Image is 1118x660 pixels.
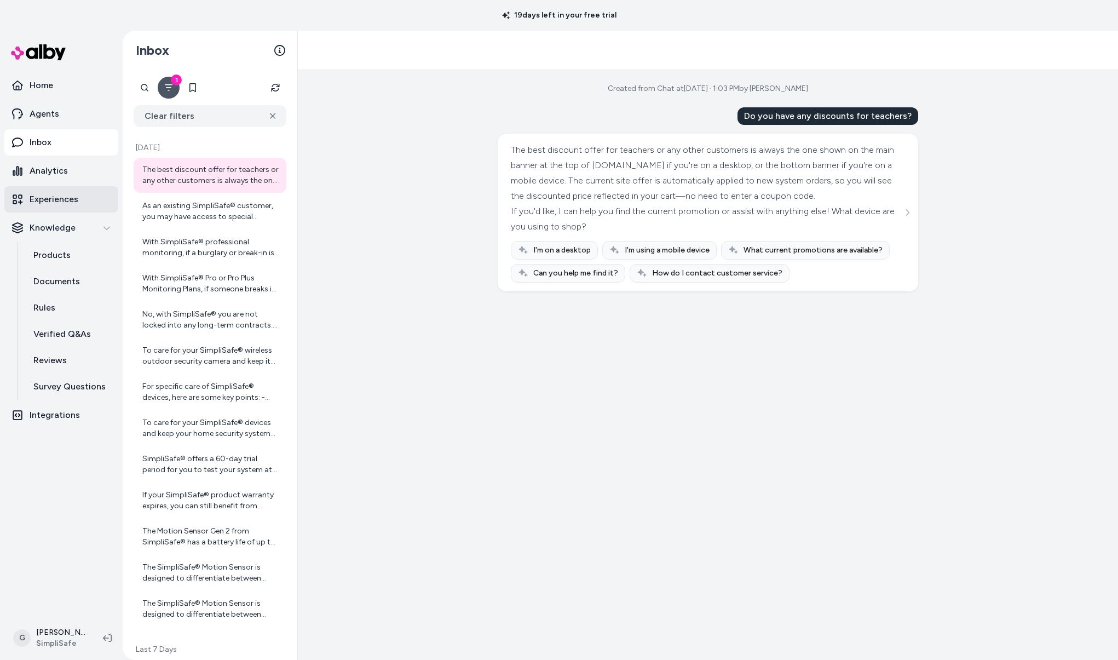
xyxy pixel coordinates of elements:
p: 19 days left in your free trial [495,10,623,21]
a: The best discount offer for teachers or any other customers is always the one shown on the main b... [134,158,286,193]
div: No, with SimpliSafe® you are not locked into any long-term contracts. SimpliSafe® offers professi... [142,309,280,331]
a: For specific care of SimpliSafe® devices, here are some key points: - Base Station: Keep it plugg... [134,375,286,410]
p: Survey Questions [33,380,106,393]
div: The SimpliSafe® Motion Sensor is designed to differentiate between people and pets up to 60 lbs. ... [142,562,280,584]
div: The SimpliSafe® Motion Sensor is designed to differentiate between people and pets up to 60 lbs. ... [142,598,280,620]
a: SimpliSafe® offers a 60-day trial period for you to test your system at home. If you are not 100%... [134,447,286,482]
div: With SimpliSafe® Pro or Pro Plus Monitoring Plans, if someone breaks in, here's what happens to e... [142,273,280,295]
a: If your SimpliSafe® product warranty expires, you can still benefit from extended warranty covera... [134,483,286,518]
div: Created from Chat at [DATE] · 1:03 PM by [PERSON_NAME] [608,83,808,94]
p: Products [33,249,71,262]
div: For specific care of SimpliSafe® devices, here are some key points: - Base Station: Keep it plugg... [142,381,280,403]
div: The best discount offer for teachers or any other customers is always the one shown on the main b... [142,164,280,186]
button: Clear filters [134,105,286,127]
p: Rules [33,301,55,314]
button: See more [901,206,914,219]
p: Experiences [30,193,78,206]
div: With SimpliSafe® professional monitoring, if a burglary or break-in is detected by your system, t... [142,237,280,259]
span: G [13,629,31,647]
a: To care for your SimpliSafe® wireless outdoor security camera and keep it working well, here are ... [134,338,286,374]
a: The SimpliSafe® Motion Sensor is designed to differentiate between people and pets up to 60 lbs. ... [134,592,286,627]
button: Knowledge [4,215,118,241]
p: Last 7 Days [134,644,286,655]
div: The best discount offer for teachers or any other customers is always the one shown on the main b... [511,142,902,204]
a: Verified Q&As [22,321,118,347]
div: As an existing SimpliSafe® customer, you may have access to special discounts in certain cases: -... [142,200,280,222]
p: Documents [33,275,80,288]
div: To care for your SimpliSafe® devices and keep your home security system running smoothly, here ar... [142,417,280,439]
a: With SimpliSafe® Pro or Pro Plus Monitoring Plans, if someone breaks in, here's what happens to e... [134,266,286,301]
a: Documents [22,268,118,295]
span: SimpliSafe [36,638,85,649]
button: G[PERSON_NAME]SimpliSafe [7,621,94,656]
div: Do you have any discounts for teachers? [737,107,918,125]
p: Agents [30,107,59,120]
p: Inbox [30,136,51,149]
a: The SimpliSafe® Motion Sensor is designed to differentiate between people and pets up to 60 lbs. ... [134,555,286,590]
p: Verified Q&As [33,328,91,341]
a: To care for your SimpliSafe® devices and keep your home security system running smoothly, here ar... [134,411,286,446]
p: [PERSON_NAME] [36,627,85,638]
div: SimpliSafe® offers a 60-day trial period for you to test your system at home. If you are not 100%... [142,454,280,475]
a: Analytics [4,158,118,184]
h2: Inbox [136,42,169,59]
div: 1 [171,74,182,85]
a: Rules [22,295,118,321]
a: With SimpliSafe® professional monitoring, if a burglary or break-in is detected by your system, t... [134,230,286,265]
img: alby Logo [11,44,66,60]
a: Inbox [4,129,118,156]
span: I'm using a mobile device [625,245,710,256]
a: The Motion Sensor Gen 2 from SimpliSafe® has a battery life of up to 4 years with one CR123A lith... [134,519,286,554]
button: Filter [158,77,180,99]
button: Refresh [264,77,286,99]
a: Experiences [4,186,118,213]
div: The Motion Sensor Gen 2 from SimpliSafe® has a battery life of up to 4 years with one CR123A lith... [142,526,280,548]
p: Integrations [30,409,80,422]
span: I'm on a desktop [533,245,591,256]
div: If your SimpliSafe® product warranty expires, you can still benefit from extended warranty covera... [142,490,280,512]
a: Reviews [22,347,118,374]
span: Can you help me find it? [533,268,618,279]
a: Survey Questions [22,374,118,400]
span: What current promotions are available? [744,245,883,256]
span: How do I contact customer service? [652,268,782,279]
a: Agents [4,101,118,127]
div: To care for your SimpliSafe® wireless outdoor security camera and keep it working well, here are ... [142,345,280,367]
a: Products [22,242,118,268]
a: As an existing SimpliSafe® customer, you may have access to special discounts in certain cases: -... [134,194,286,229]
div: If you'd like, I can help you find the current promotion or assist with anything else! What devic... [511,204,902,234]
p: [DATE] [134,142,286,153]
p: Reviews [33,354,67,367]
p: Analytics [30,164,68,177]
a: Home [4,72,118,99]
a: Integrations [4,402,118,428]
a: No, with SimpliSafe® you are not locked into any long-term contracts. SimpliSafe® offers professi... [134,302,286,337]
p: Home [30,79,53,92]
p: Knowledge [30,221,76,234]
